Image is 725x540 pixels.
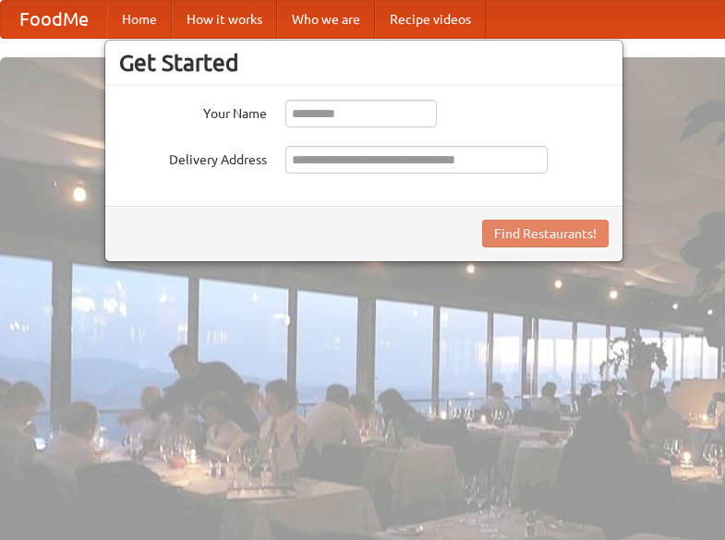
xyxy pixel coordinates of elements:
[119,146,267,169] label: Delivery Address
[119,49,609,77] h3: Get Started
[119,100,267,123] label: Your Name
[1,1,107,38] a: FoodMe
[172,1,277,38] a: How it works
[107,1,172,38] a: Home
[277,1,375,38] a: Who we are
[482,220,609,247] button: Find Restaurants!
[375,1,486,38] a: Recipe videos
